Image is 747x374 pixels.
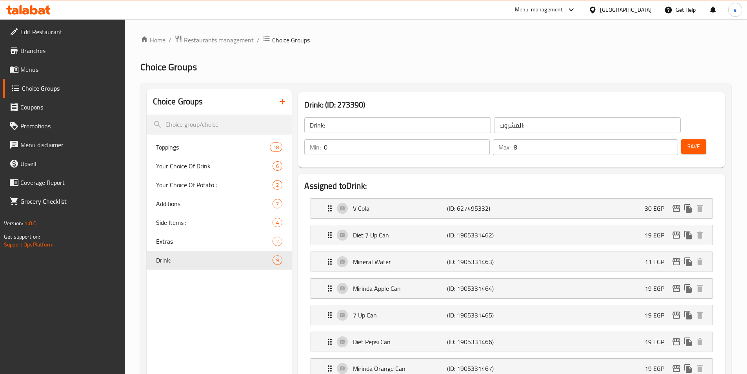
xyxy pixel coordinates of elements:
span: 18 [270,144,282,151]
span: 2 [273,181,282,189]
li: Expand [304,195,719,222]
p: 19 EGP [645,284,671,293]
button: duplicate [682,336,694,348]
span: Menu disclaimer [20,140,118,150]
div: Drink:9 [147,251,292,270]
span: Your Choice Of Potato : [156,180,273,190]
span: Version: [4,218,23,228]
button: duplicate [682,283,694,294]
p: (ID: 1905331462) [447,230,510,240]
span: Edit Restaurant [20,27,118,36]
div: Your Choice Of Drink6 [147,157,292,175]
button: edit [671,283,682,294]
li: / [169,35,171,45]
span: 9 [273,257,282,264]
a: Support.OpsPlatform [4,239,54,250]
p: 19 EGP [645,364,671,373]
a: Choice Groups [3,79,125,98]
span: 6 [273,162,282,170]
li: Expand [304,222,719,248]
p: 11 EGP [645,257,671,266]
div: Expand [311,305,712,325]
button: edit [671,309,682,321]
input: search [147,115,292,135]
span: Drink: [156,255,273,265]
span: Your Choice Of Drink [156,161,273,171]
span: Toppings [156,142,270,152]
span: Get support on: [4,232,40,242]
button: edit [671,203,682,214]
div: Choices [273,161,282,171]
a: Upsell [3,154,125,173]
a: Menu disclaimer [3,135,125,154]
div: Your Choice Of Potato :2 [147,175,292,194]
div: Choices [273,255,282,265]
p: 7 Up Can [353,310,447,320]
p: 19 EGP [645,310,671,320]
button: duplicate [682,256,694,268]
p: (ID: 1905331467) [447,364,510,373]
p: Diet 7 Up Can [353,230,447,240]
button: edit [671,336,682,348]
span: 7 [273,200,282,208]
button: duplicate [682,203,694,214]
div: [GEOGRAPHIC_DATA] [600,5,652,14]
p: Min: [310,142,321,152]
button: edit [671,256,682,268]
span: Choice Groups [140,58,197,76]
div: Expand [311,252,712,272]
span: Coupons [20,102,118,112]
span: Promotions [20,121,118,131]
span: 4 [273,219,282,226]
a: Restaurants management [174,35,254,45]
p: Mirinda Orange Can [353,364,447,373]
span: Choice Groups [22,84,118,93]
span: Grocery Checklist [20,197,118,206]
a: Edit Restaurant [3,22,125,41]
a: Promotions [3,117,125,135]
p: 30 EGP [645,204,671,213]
span: Upsell [20,159,118,168]
p: (ID: 1905331466) [447,337,510,347]
div: Choices [273,218,282,227]
div: Menu-management [515,5,563,15]
div: Choices [273,237,282,246]
button: Save [681,139,706,154]
li: / [257,35,260,45]
h3: Drink: (ID: 273390) [304,99,719,111]
span: Additions [156,199,273,208]
a: Home [140,35,165,45]
p: (ID: 1905331464) [447,284,510,293]
span: e [734,5,736,14]
span: Choice Groups [272,35,310,45]
div: Toppings18 [147,138,292,157]
p: Diet Pepsi Can [353,337,447,347]
span: Restaurants management [184,35,254,45]
a: Branches [3,41,125,60]
span: 2 [273,238,282,245]
button: delete [694,309,706,321]
button: delete [694,336,706,348]
a: Grocery Checklist [3,192,125,211]
span: Save [687,142,700,151]
div: Extras2 [147,232,292,251]
button: delete [694,229,706,241]
p: Max: [498,142,511,152]
p: Mirinda Apple Can [353,284,447,293]
a: Coverage Report [3,173,125,192]
button: edit [671,229,682,241]
span: Menus [20,65,118,74]
p: (ID: 627495332) [447,204,510,213]
p: (ID: 1905331465) [447,310,510,320]
span: Side Items : [156,218,273,227]
a: Menus [3,60,125,79]
p: (ID: 1905331463) [447,257,510,266]
span: Branches [20,46,118,55]
nav: breadcrumb [140,35,731,45]
div: Side Items :4 [147,213,292,232]
button: delete [694,283,706,294]
li: Expand [304,328,719,355]
div: Expand [311,279,712,298]
div: Choices [270,142,282,152]
p: 19 EGP [645,230,671,240]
